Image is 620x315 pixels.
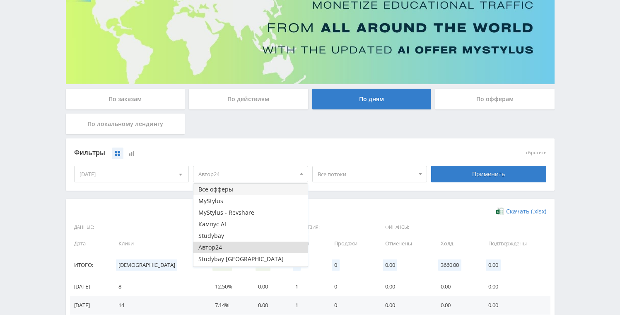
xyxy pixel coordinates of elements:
[66,114,185,134] div: По локальному лендингу
[526,150,546,155] button: сбросить
[377,234,432,253] td: Отменены
[438,259,461,271] span: 3660.00
[193,195,308,207] button: MyStylus
[198,166,295,182] span: Автор24
[70,234,110,253] td: Дата
[193,242,308,253] button: Автор24
[496,207,546,216] a: Скачать (.xlsx)
[74,147,427,159] div: Фильтры
[383,259,397,271] span: 0.00
[326,234,377,253] td: Продажи
[312,89,432,109] div: По дням
[70,253,110,277] td: Итого:
[207,277,250,296] td: 12.50%
[70,277,110,296] td: [DATE]
[193,207,308,218] button: MyStylus - Revshare
[66,89,185,109] div: По заказам
[480,234,550,253] td: Подтверждены
[496,207,503,215] img: xlsx
[432,296,480,315] td: 0.00
[70,296,110,315] td: [DATE]
[116,259,177,271] span: [DEMOGRAPHIC_DATA]
[193,184,308,195] button: Все офферы
[207,296,250,315] td: 7.14%
[70,220,285,235] span: Данные:
[432,277,480,296] td: 0.00
[110,277,207,296] td: 8
[318,166,415,182] span: Все потоки
[480,296,550,315] td: 0.00
[193,230,308,242] button: Studybay
[377,277,432,296] td: 0.00
[193,253,308,265] button: Studybay [GEOGRAPHIC_DATA]
[431,166,546,182] div: Применить
[326,296,377,315] td: 0
[250,277,287,296] td: 0.00
[435,89,555,109] div: По офферам
[287,296,326,315] td: 1
[287,277,326,296] td: 1
[480,277,550,296] td: 0.00
[193,218,308,230] button: Кампус AI
[332,259,340,271] span: 0
[377,296,432,315] td: 0.00
[379,220,548,235] span: Финансы:
[289,220,375,235] span: Действия:
[432,234,480,253] td: Холд
[250,296,287,315] td: 0.00
[110,296,207,315] td: 14
[189,89,308,109] div: По действиям
[75,166,189,182] div: [DATE]
[326,277,377,296] td: 0
[110,234,207,253] td: Клики
[486,259,500,271] span: 0.00
[193,265,308,276] button: Study AI (RevShare)
[506,208,546,215] span: Скачать (.xlsx)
